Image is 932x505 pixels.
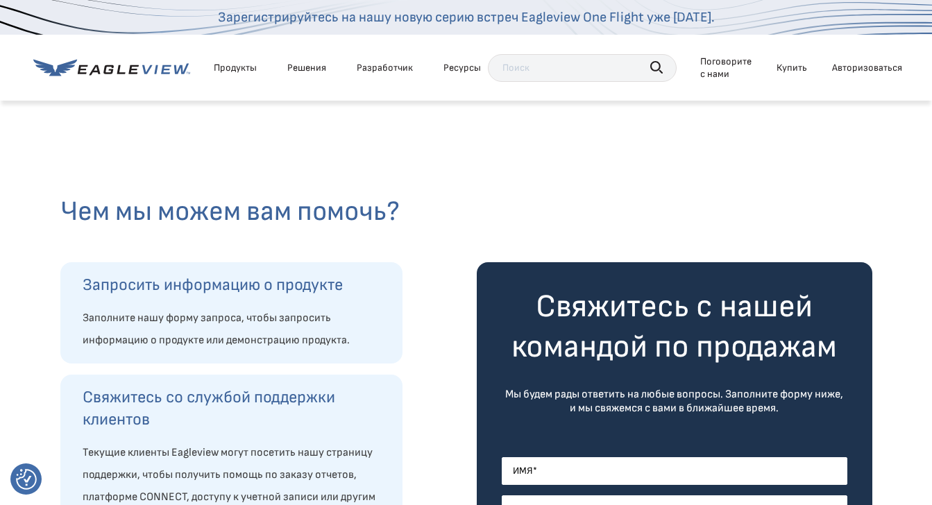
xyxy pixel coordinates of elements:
font: Мы будем рады ответить на любые вопросы. Заполните форму ниже, и мы свяжемся с вами в ближайшее в... [505,388,843,415]
font: Запросить информацию о продукте [83,275,343,295]
font: Решения [287,62,326,74]
font: Ресурсы [443,62,481,74]
font: Поговорите с нами [700,55,752,80]
a: Разработчик [357,62,413,74]
a: Зарегистрируйтесь на нашу новую серию встреч Eagleview One Flight уже [DATE]. [218,9,715,26]
img: Кнопка «Повторить согласие» [16,469,37,490]
font: Свяжитесь со службой поддержки клиентов [83,387,335,429]
button: Настройки согласия [16,469,37,490]
font: Продукты [214,62,257,74]
font: Заполните нашу форму запроса, чтобы запросить информацию о продукте или демонстрацию продукта. [83,311,350,347]
a: Купить [777,62,807,74]
font: Свяжитесь с нашей командой по продажам [511,288,837,366]
font: Авторизоваться [832,62,902,74]
input: Поиск [488,54,677,82]
font: Чем мы можем вам помочь? [60,195,400,228]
